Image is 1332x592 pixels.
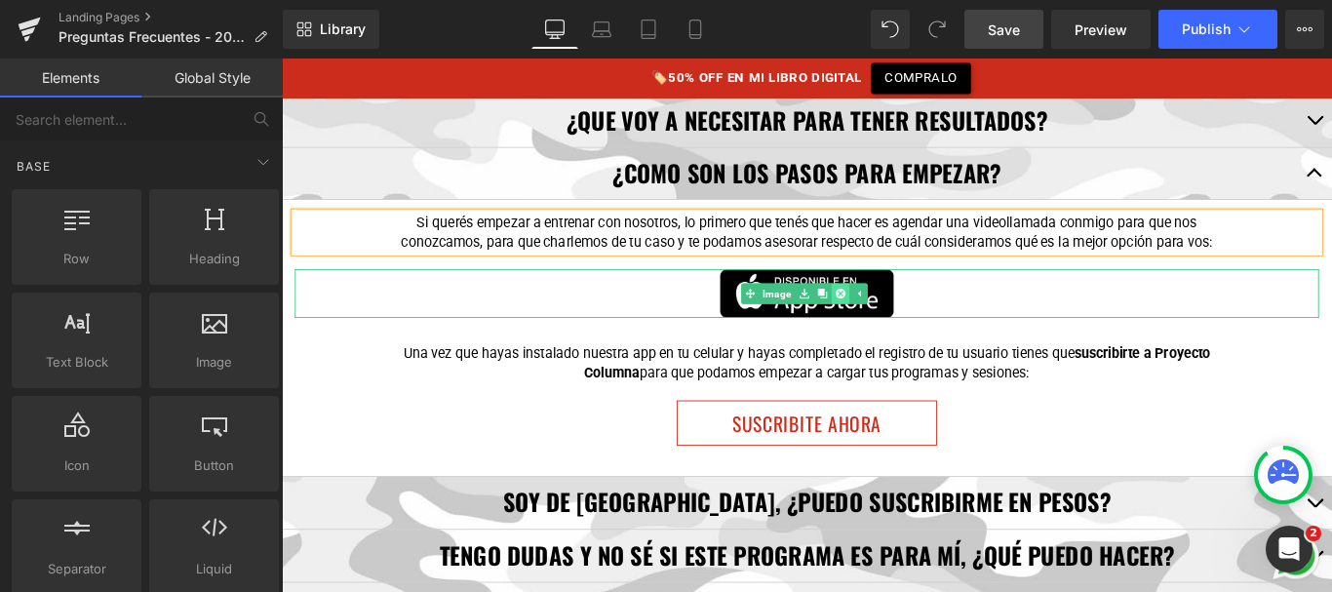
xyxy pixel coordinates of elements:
a: Save element [576,253,597,276]
span: Separator [18,559,136,579]
span: Preview [1075,20,1127,40]
a: Desktop [531,10,578,49]
button: Redo [918,10,957,49]
button: Publish [1158,10,1277,49]
span: Button [155,455,273,476]
a: Delete Element [617,253,638,276]
iframe: Intercom live chat [1266,526,1312,572]
a: Tablet [625,10,672,49]
a: Global Style [141,59,283,98]
span: Publish [1182,21,1231,37]
a: Laptop [578,10,625,49]
a: Send a message via WhatsApp [1109,529,1170,590]
a: Expand / Collapse [637,253,657,276]
strong: 🏷️50% OFF EN MI LIBRO DIGITAL [415,13,652,30]
span: Liquid [155,559,273,579]
strong: suscribirte a Proyecto Columna [340,322,1044,362]
span: Icon [18,455,136,476]
span: Text Block [18,352,136,373]
span: Row [18,249,136,269]
a: SUSCRIBITE AHORA [444,384,736,435]
a: COMPRALO [662,5,775,40]
a: Mobile [672,10,719,49]
button: More [1285,10,1324,49]
p: Si querés empezar a entrenar con nosotros, lo primero que tenés que hacer es agendar una videolla... [112,174,1068,217]
b: ¿COMO SON LOS PASOS PARA EMPEZAR? [372,109,808,148]
a: New Library [283,10,379,49]
span: Image [536,253,576,276]
span: 2 [1306,526,1321,541]
button: Undo [871,10,910,49]
a: Preview [1051,10,1151,49]
b: TENGO DUDAS Y NO SÉ SI ESTE PROGRAMA ES PARA MÍ, ¿QUÉ PUEDO HACER? [177,538,1003,577]
span: Preguntas Frecuentes - 2025 [59,29,246,45]
a: Landing Pages [59,10,283,25]
p: Una vez que hayas instalado nuestra app en tu celular y hayas completado el registro de tu usuari... [112,321,1068,365]
span: Save [988,20,1020,40]
b: SOY DE [GEOGRAPHIC_DATA], ¿PUEDO SUSCRIBIRME EN PESOS? [249,479,932,518]
div: Open WhatsApp chat [1109,529,1170,590]
a: Clone Element [597,253,617,276]
span: Heading [155,249,273,269]
span: Image [155,352,273,373]
span: Base [15,157,53,176]
span: Library [320,20,366,38]
strong: ¿QUE VOY A NECESITAR PARA TENER RESULTADOS? [320,50,861,89]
